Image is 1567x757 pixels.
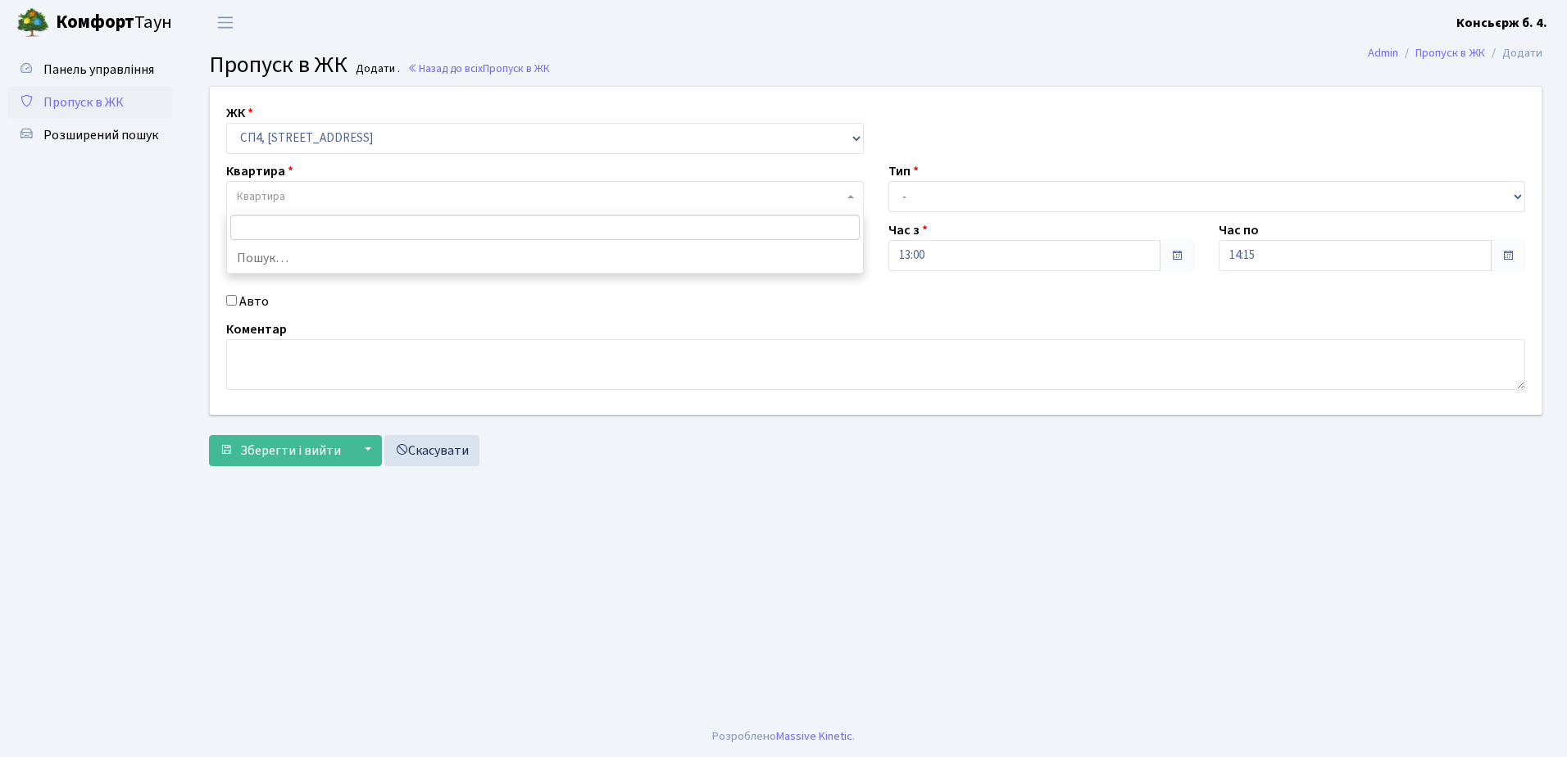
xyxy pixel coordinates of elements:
a: Консьєрж б. 4. [1456,13,1547,33]
small: Додати . [352,62,400,76]
button: Переключити навігацію [205,9,246,36]
label: Час по [1219,220,1259,240]
span: Панель управління [43,61,154,79]
label: Авто [239,292,269,311]
span: Квартира [237,188,285,205]
img: logo.png [16,7,49,39]
li: Пошук… [227,243,863,273]
span: Пропуск в ЖК [43,93,124,111]
li: Додати [1485,44,1542,62]
label: Час з [888,220,928,240]
label: Коментар [226,320,287,339]
a: Скасувати [384,435,479,466]
b: Комфорт [56,9,134,35]
a: Розширений пошук [8,119,172,152]
a: Панель управління [8,53,172,86]
a: Massive Kinetic [776,728,852,745]
span: Пропуск в ЖК [483,61,550,76]
span: Пропуск в ЖК [209,48,347,81]
button: Зберегти і вийти [209,435,352,466]
a: Пропуск в ЖК [8,86,172,119]
a: Назад до всіхПропуск в ЖК [407,61,550,76]
label: ЖК [226,103,253,123]
label: Квартира [226,161,293,181]
a: Пропуск в ЖК [1415,44,1485,61]
a: Admin [1368,44,1398,61]
span: Зберегти і вийти [240,442,341,460]
nav: breadcrumb [1343,36,1567,70]
label: Тип [888,161,919,181]
span: Розширений пошук [43,126,158,144]
span: Таун [56,9,172,37]
div: Розроблено . [712,728,855,746]
b: Консьєрж б. 4. [1456,14,1547,32]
